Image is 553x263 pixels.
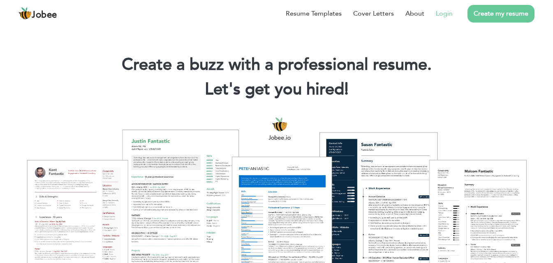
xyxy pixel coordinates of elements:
[12,79,541,100] h2: Let's
[12,54,541,75] h1: Create a buzz with a professional resume.
[19,7,57,20] a: Jobee
[245,78,349,101] span: get you hired!
[286,9,342,18] a: Resume Templates
[345,78,348,101] span: |
[467,5,534,23] a: Create my resume
[405,9,424,18] a: About
[19,7,32,20] img: jobee.io
[32,11,57,20] span: Jobee
[436,9,453,18] a: Login
[353,9,394,18] a: Cover Letters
